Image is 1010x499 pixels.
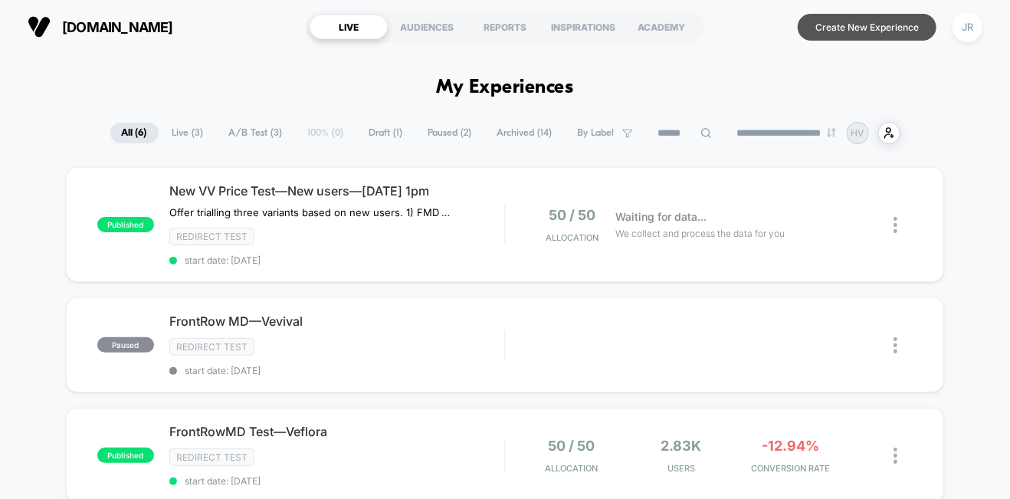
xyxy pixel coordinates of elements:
[546,463,598,474] span: Allocation
[578,127,615,139] span: By Label
[466,15,544,39] div: REPORTS
[169,254,505,266] span: start date: [DATE]
[546,232,598,243] span: Allocation
[544,15,622,39] div: INSPIRATIONS
[762,438,819,454] span: -12.94%
[894,337,897,353] img: close
[622,15,700,39] div: ACADEMY
[310,15,388,39] div: LIVE
[23,15,178,39] button: [DOMAIN_NAME]
[615,226,785,241] span: We collect and process the data for you
[169,448,254,466] span: Redirect Test
[110,123,159,143] span: All ( 6 )
[417,123,484,143] span: Paused ( 2 )
[894,217,897,233] img: close
[437,77,574,99] h1: My Experiences
[169,314,505,329] span: FrontRow MD—Vevival
[851,127,864,139] p: HV
[28,15,51,38] img: Visually logo
[358,123,415,143] span: Draft ( 1 )
[953,12,982,42] div: JR
[169,338,254,356] span: Redirect Test
[486,123,564,143] span: Archived ( 14 )
[62,19,173,35] span: [DOMAIN_NAME]
[97,448,154,463] span: published
[97,217,154,232] span: published
[169,183,505,199] span: New VV Price Test—New users—[DATE] 1pm
[388,15,466,39] div: AUDIENCES
[827,128,836,137] img: end
[630,463,732,474] span: Users
[169,365,505,376] span: start date: [DATE]
[169,228,254,245] span: Redirect Test
[894,448,897,464] img: close
[97,337,154,353] span: paused
[661,438,701,454] span: 2.83k
[615,208,707,225] span: Waiting for data...
[798,14,936,41] button: Create New Experience
[169,475,505,487] span: start date: [DATE]
[161,123,215,143] span: Live ( 3 )
[218,123,294,143] span: A/B Test ( 3 )
[549,438,595,454] span: 50 / 50
[739,463,841,474] span: CONVERSION RATE
[948,11,987,43] button: JR
[169,424,505,439] span: FrontRowMD Test—Veflora
[169,206,454,218] span: Offer trialling three variants based on new users. 1) FMD (existing product with FrontrowMD badge...
[549,207,595,223] span: 50 / 50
